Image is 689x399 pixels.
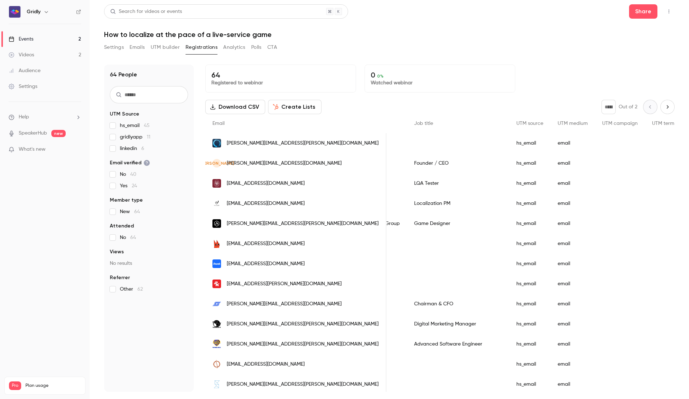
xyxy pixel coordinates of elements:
[227,300,342,308] span: [PERSON_NAME][EMAIL_ADDRESS][DOMAIN_NAME]
[407,314,509,334] div: Digital Marketing Manager
[205,100,265,114] button: Download CSV
[147,135,150,140] span: 11
[407,294,509,314] div: Chairman & CFO
[509,133,550,153] div: hs_email
[550,314,595,334] div: email
[227,240,305,248] span: [EMAIL_ADDRESS][DOMAIN_NAME]
[186,42,217,53] button: Registrations
[212,339,221,349] img: wbgames.com
[11,11,17,17] img: logo_orange.svg
[120,133,150,141] span: gridlyapp
[227,280,342,288] span: [EMAIL_ADDRESS][PERSON_NAME][DOMAIN_NAME]
[509,193,550,213] div: hs_email
[110,260,188,267] p: No results
[227,320,379,328] span: [PERSON_NAME][EMAIL_ADDRESS][PERSON_NAME][DOMAIN_NAME]
[137,287,143,292] span: 62
[509,173,550,193] div: hs_email
[251,42,262,53] button: Polls
[407,334,509,354] div: Advanced Software Engineer
[550,294,595,314] div: email
[550,374,595,394] div: email
[120,145,144,152] span: linkedin
[227,180,305,187] span: [EMAIL_ADDRESS][DOMAIN_NAME]
[130,172,136,177] span: 40
[377,74,384,79] span: 0 %
[550,153,595,173] div: email
[619,103,637,111] p: Out of 2
[558,121,588,126] span: UTM medium
[25,383,81,389] span: Plan usage
[212,280,221,288] img: 2k.com
[211,79,350,86] p: Registered to webinar
[120,208,140,215] span: New
[652,121,674,126] span: UTM term
[227,140,379,147] span: [PERSON_NAME][EMAIL_ADDRESS][PERSON_NAME][DOMAIN_NAME]
[227,220,379,227] span: [PERSON_NAME][EMAIL_ADDRESS][PERSON_NAME][DOMAIN_NAME]
[144,123,150,128] span: 45
[151,42,180,53] button: UTM builder
[227,361,305,368] span: [EMAIL_ADDRESS][DOMAIN_NAME]
[509,374,550,394] div: hs_email
[509,254,550,274] div: hs_email
[509,314,550,334] div: hs_email
[267,42,277,53] button: CTA
[509,234,550,254] div: hs_email
[110,159,150,166] span: Email verified
[509,294,550,314] div: hs_email
[20,11,35,17] div: v 4.0.25
[19,42,25,47] img: tab_domain_overview_orange.svg
[19,130,47,137] a: SpeakerHub
[407,193,509,213] div: Localization PM
[212,139,221,147] img: riyogames.com
[212,380,221,389] img: scopely.com
[212,239,221,248] img: belkatechnologies.com
[104,30,675,39] h1: How to localize at the pace of a live-service game
[550,133,595,153] div: email
[660,100,675,114] button: Next page
[27,8,41,15] h6: Gridly
[268,100,322,114] button: Create Lists
[110,8,182,15] div: Search for videos or events
[509,334,550,354] div: hs_email
[550,254,595,274] div: email
[212,320,221,328] img: fatshark.se
[211,71,350,79] p: 64
[134,209,140,214] span: 64
[120,122,150,129] span: hs_email
[132,183,137,188] span: 24
[550,334,595,354] div: email
[141,146,144,151] span: 6
[110,111,188,293] section: facet-groups
[51,130,66,137] span: new
[130,42,145,53] button: Emails
[212,199,221,208] img: vizor-games.com
[104,42,124,53] button: Settings
[509,354,550,374] div: hs_email
[550,234,595,254] div: email
[19,19,79,24] div: Domain: [DOMAIN_NAME]
[227,200,305,207] span: [EMAIL_ADDRESS][DOMAIN_NAME]
[120,171,136,178] span: No
[79,42,121,47] div: Keywords by Traffic
[371,79,509,86] p: Watched webinar
[9,113,81,121] li: help-dropdown-opener
[516,121,543,126] span: UTM source
[110,111,139,118] span: UTM Source
[212,360,221,369] img: eve.games
[130,235,136,240] span: 64
[9,67,41,74] div: Audience
[11,19,17,24] img: website_grey.svg
[407,153,509,173] div: Founder / CEO
[9,51,34,58] div: Videos
[407,173,509,193] div: LQA Tester
[9,36,33,43] div: Events
[110,274,130,281] span: Referrer
[19,113,29,121] span: Help
[629,4,657,19] button: Share
[509,153,550,173] div: hs_email
[550,274,595,294] div: email
[227,160,342,167] span: [PERSON_NAME][EMAIL_ADDRESS][DOMAIN_NAME]
[9,83,37,90] div: Settings
[550,193,595,213] div: email
[212,300,221,308] img: 1047games.com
